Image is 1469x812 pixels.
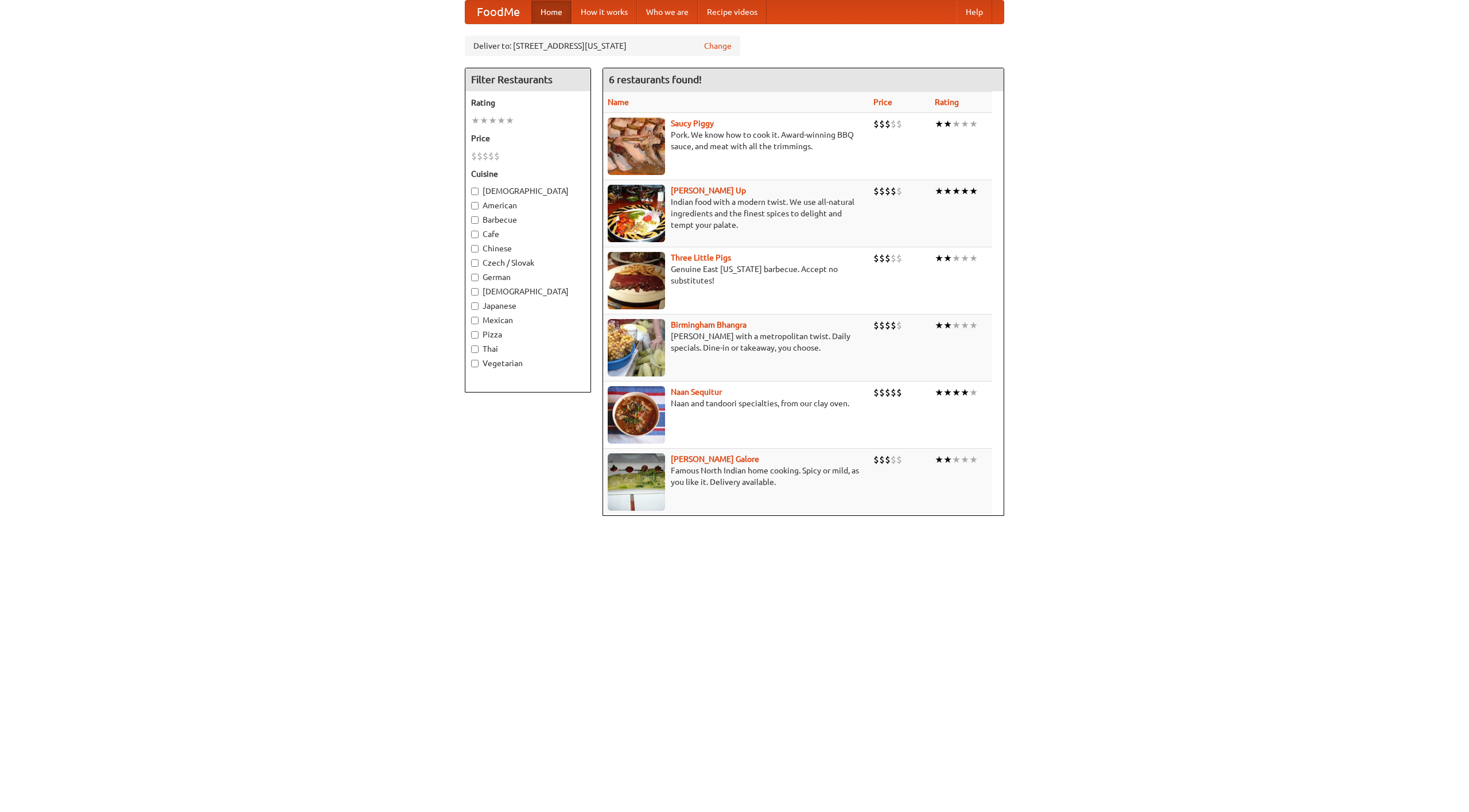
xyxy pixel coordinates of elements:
[952,319,961,332] li: ★
[480,114,488,127] li: ★
[465,36,740,56] div: Deliver to: [STREET_ADDRESS][US_STATE]
[891,453,896,466] li: $
[471,300,585,312] label: Japanese
[671,454,759,464] a: [PERSON_NAME] Galore
[471,360,479,367] input: Vegetarian
[608,129,864,152] p: Pork. We know how to cook it. Award-winning BBQ sauce, and meat with all the trimmings.
[531,1,572,24] a: Home
[698,1,767,24] a: Recipe videos
[471,150,477,162] li: $
[704,40,732,52] a: Change
[471,185,585,197] label: [DEMOGRAPHIC_DATA]
[608,453,665,511] img: currygalore.jpg
[471,231,479,238] input: Cafe
[471,288,479,296] input: [DEMOGRAPHIC_DATA]
[935,185,943,197] li: ★
[471,271,585,283] label: German
[873,453,879,466] li: $
[671,119,714,128] a: Saucy Piggy
[961,185,969,197] li: ★
[608,331,864,353] p: [PERSON_NAME] with a metropolitan twist. Daily specials. Dine-in or takeaway, you choose.
[483,150,488,162] li: $
[961,386,969,399] li: ★
[943,453,952,466] li: ★
[488,114,497,127] li: ★
[873,118,879,130] li: $
[885,185,891,197] li: $
[471,259,479,267] input: Czech / Slovak
[671,387,722,397] a: Naan Sequitur
[471,274,479,281] input: German
[671,186,746,195] a: [PERSON_NAME] Up
[969,386,978,399] li: ★
[608,465,864,488] p: Famous North Indian home cooking. Spicy or mild, as you like it. Delivery available.
[969,252,978,265] li: ★
[471,202,479,209] input: American
[957,1,992,24] a: Help
[879,453,885,466] li: $
[891,118,896,130] li: $
[943,386,952,399] li: ★
[471,345,479,353] input: Thai
[471,200,585,211] label: American
[969,319,978,332] li: ★
[608,398,864,409] p: Naan and tandoori specialties, from our clay oven.
[885,386,891,399] li: $
[608,319,665,376] img: bhangra.jpg
[896,118,902,130] li: $
[935,98,959,107] a: Rating
[896,252,902,265] li: $
[885,252,891,265] li: $
[952,252,961,265] li: ★
[471,188,479,195] input: [DEMOGRAPHIC_DATA]
[465,68,590,91] h4: Filter Restaurants
[952,386,961,399] li: ★
[961,319,969,332] li: ★
[471,97,585,108] h5: Rating
[885,319,891,332] li: $
[471,358,585,369] label: Vegetarian
[873,185,879,197] li: $
[891,319,896,332] li: $
[873,98,892,107] a: Price
[494,150,500,162] li: $
[961,252,969,265] li: ★
[935,453,943,466] li: ★
[572,1,637,24] a: How it works
[943,185,952,197] li: ★
[671,320,747,329] a: Birmingham Bhangra
[873,319,879,332] li: $
[969,185,978,197] li: ★
[935,252,943,265] li: ★
[471,317,479,324] input: Mexican
[471,302,479,310] input: Japanese
[608,263,864,286] p: Genuine East [US_STATE] barbecue. Accept no substitutes!
[943,118,952,130] li: ★
[608,252,665,309] img: littlepigs.jpg
[465,1,531,24] a: FoodMe
[961,118,969,130] li: ★
[471,114,480,127] li: ★
[896,185,902,197] li: $
[885,118,891,130] li: $
[471,329,585,340] label: Pizza
[879,252,885,265] li: $
[943,252,952,265] li: ★
[506,114,514,127] li: ★
[879,386,885,399] li: $
[471,228,585,240] label: Cafe
[471,314,585,326] label: Mexican
[943,319,952,332] li: ★
[671,253,731,262] b: Three Little Pigs
[891,386,896,399] li: $
[471,257,585,269] label: Czech / Slovak
[961,453,969,466] li: ★
[608,386,665,444] img: naansequitur.jpg
[873,386,879,399] li: $
[935,118,943,130] li: ★
[873,252,879,265] li: $
[608,185,665,242] img: curryup.jpg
